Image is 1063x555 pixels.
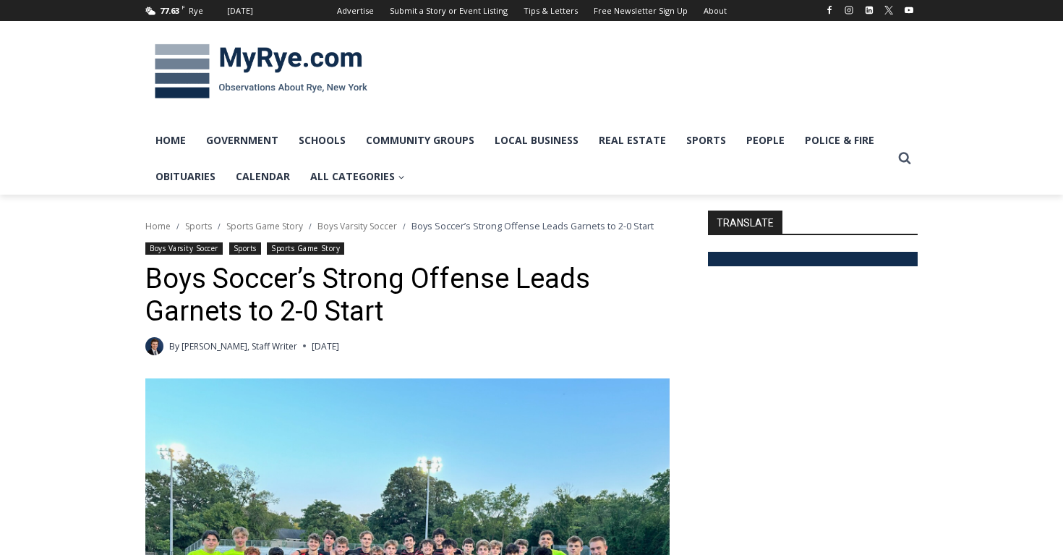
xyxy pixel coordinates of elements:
span: By [169,339,179,353]
nav: Primary Navigation [145,122,892,195]
span: / [403,221,406,232]
span: F [182,3,185,11]
a: Local Business [484,122,589,158]
a: [PERSON_NAME], Staff Writer [182,340,297,352]
a: Police & Fire [795,122,884,158]
a: Sports [185,220,212,232]
div: Rye [189,4,203,17]
span: / [309,221,312,232]
a: YouTube [900,1,918,19]
a: Linkedin [861,1,878,19]
a: Home [145,220,171,232]
nav: Breadcrumbs [145,219,670,233]
a: Boys Varsity Soccer [317,220,397,232]
strong: TRANSLATE [708,211,782,234]
a: Home [145,122,196,158]
a: Author image [145,337,163,355]
div: [DATE] [227,4,253,17]
span: All Categories [310,169,405,185]
button: View Search Form [892,145,918,171]
a: Calendar [226,158,300,195]
img: MyRye.com [145,34,377,109]
a: Instagram [840,1,858,19]
a: Boys Varsity Soccer [145,242,223,255]
span: 77.63 [160,5,179,16]
a: Sports [229,242,261,255]
time: [DATE] [312,339,339,353]
img: Charlie Morris headshot PROFESSIONAL HEADSHOT [145,337,163,355]
a: Real Estate [589,122,676,158]
span: / [218,221,221,232]
a: Community Groups [356,122,484,158]
a: All Categories [300,158,415,195]
a: Facebook [821,1,838,19]
a: Sports Game Story [226,220,303,232]
a: Schools [289,122,356,158]
span: / [176,221,179,232]
a: Sports Game Story [267,242,344,255]
a: Obituaries [145,158,226,195]
a: People [736,122,795,158]
a: Sports [676,122,736,158]
a: X [880,1,897,19]
span: Boys Soccer’s Strong Offense Leads Garnets to 2-0 Start [411,219,654,232]
h1: Boys Soccer’s Strong Offense Leads Garnets to 2-0 Start [145,263,670,329]
a: Government [196,122,289,158]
